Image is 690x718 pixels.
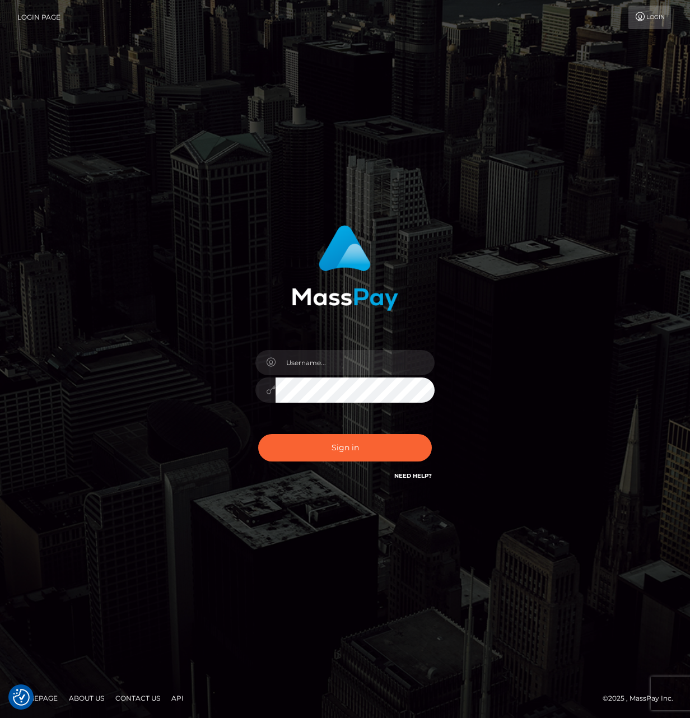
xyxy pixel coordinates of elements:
[394,472,432,479] a: Need Help?
[292,225,398,311] img: MassPay Login
[276,350,435,375] input: Username...
[258,434,432,461] button: Sign in
[628,6,671,29] a: Login
[12,689,62,707] a: Homepage
[603,692,682,705] div: © 2025 , MassPay Inc.
[64,689,109,707] a: About Us
[13,689,30,706] button: Consent Preferences
[13,689,30,706] img: Revisit consent button
[111,689,165,707] a: Contact Us
[17,6,60,29] a: Login Page
[167,689,188,707] a: API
